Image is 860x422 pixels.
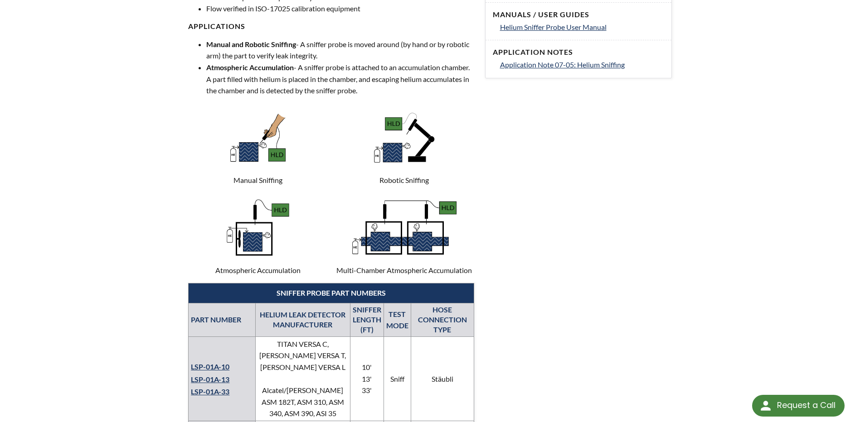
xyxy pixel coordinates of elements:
p: Manual Sniffing [188,104,328,186]
p: Atmospheric Accumulation [188,193,328,276]
li: Flow verified in ISO-17025 calibration equipment [206,3,474,14]
strong: Manual and Robotic Sniffing [206,40,296,48]
img: Methods_Graphics_Multi-Chamber_Accumulation.jpg [350,193,459,261]
td: 10' 13' 33' [350,336,384,421]
img: Methods_Graphics_Atmospheric_Accumulation.jpg [224,193,292,261]
img: Methods_Graphics_Robotic_Sniffing.jpg [370,104,438,172]
a: LSP-01A-10 [191,362,229,371]
p: Multi-Chamber Atmospheric Accumulation [335,193,474,276]
strong: Atmospheric Accumulation [206,63,294,72]
th: HOSE CONNECTION TYPE [411,303,474,336]
a: Application Note 07-05: Helium Sniffing [500,59,664,71]
a: Helium Sniffer Probe User Manual [500,21,664,33]
span: Helium Sniffer Probe User Manual [500,23,607,31]
h4: Applications [188,22,474,31]
th: HELIUM LEAK DETECTOR MANUFACTURER [256,303,350,336]
img: Methods_Graphics_Manual_Sniffing.jpg [224,104,292,172]
li: - A sniffer probe is attached to an accumulation chamber. A part filled with helium is placed in ... [206,62,474,96]
img: round button [758,398,773,413]
a: LSP-01A-33 [191,387,229,396]
h4: Manuals / User Guides [493,10,664,19]
td: Stäubli [411,336,474,421]
td: TEST MODE [384,303,411,336]
h4: Application Notes [493,48,664,57]
span: Application Note 07-05: Helium Sniffing [500,60,625,69]
th: SNIFFER LENGTH (FT) [350,303,384,336]
td: TITAN VERSA C, [PERSON_NAME] VERSA T, [PERSON_NAME] VERSA L Alcatel/[PERSON_NAME] ASM 182T, ASM 3... [256,336,350,421]
li: - A sniffer probe is moved around (by hand or by robotic arm) the part to verify leak integrity. [206,38,474,62]
th: SNIFFER PROBE PART NUMBERS [189,283,474,303]
div: Request a Call [752,395,845,417]
td: Sniff [384,336,411,421]
p: Robotic Sniffing [335,104,474,186]
a: LSP-01A-13 [191,375,229,384]
th: PART NUMBER [189,303,256,336]
div: Request a Call [777,395,836,416]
